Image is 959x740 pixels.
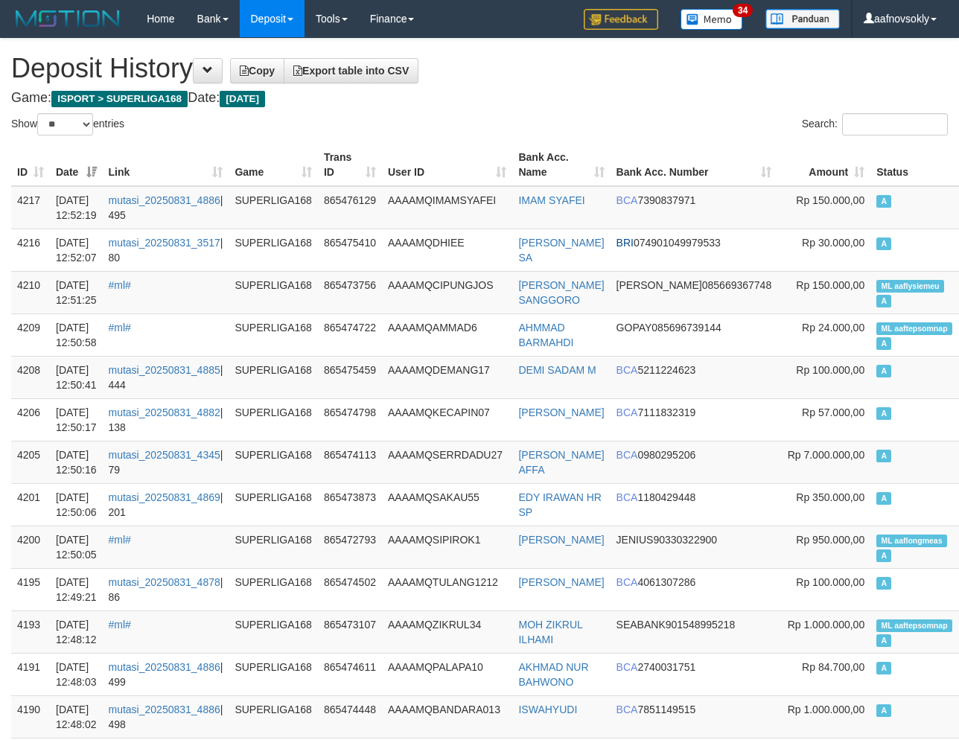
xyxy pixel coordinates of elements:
[876,322,952,335] span: Manually Linked by aaftepsomnap
[876,407,891,420] span: Approved
[876,704,891,717] span: Approved
[796,279,864,291] span: Rp 150.000,00
[518,661,588,688] a: AKHMAD NUR BAHWONO
[796,491,864,503] span: Rp 350.000,00
[616,661,638,673] span: BCA
[109,619,131,631] a: #ml#
[11,313,50,356] td: 4209
[876,634,891,647] span: Approved
[318,313,382,356] td: 865474722
[37,113,93,135] select: Showentries
[876,295,891,307] span: Approved
[11,54,948,83] h1: Deposit History
[318,483,382,526] td: 865473873
[50,568,103,610] td: [DATE] 12:49:21
[518,279,604,306] a: [PERSON_NAME] SANGGORO
[382,313,513,356] td: AAAAMQAMMAD6
[229,356,318,398] td: SUPERLIGA168
[50,610,103,653] td: [DATE] 12:48:12
[50,229,103,271] td: [DATE] 12:52:07
[796,576,864,588] span: Rp 100.000,00
[512,144,610,186] th: Bank Acc. Name: activate to sort column ascending
[382,144,513,186] th: User ID: activate to sort column ascending
[109,237,220,249] a: mutasi_20250831_3517
[611,653,778,695] td: 2740031751
[842,113,948,135] input: Search:
[382,441,513,483] td: AAAAMQSERRDADU27
[109,194,220,206] a: mutasi_20250831_4886
[229,610,318,653] td: SUPERLIGA168
[382,483,513,526] td: AAAAMQSAKAU55
[611,441,778,483] td: 0980295206
[611,610,778,653] td: 901548995218
[518,704,577,715] a: ISWAHYUDI
[802,237,864,249] span: Rp 30.000,00
[616,279,702,291] span: [PERSON_NAME]
[11,610,50,653] td: 4193
[518,576,604,588] a: [PERSON_NAME]
[229,229,318,271] td: SUPERLIGA168
[103,653,229,695] td: | 499
[103,483,229,526] td: | 201
[616,237,634,249] span: BRI
[382,610,513,653] td: AAAAMQZIKRUL34
[788,704,865,715] span: Rp 1.000.000,00
[870,144,958,186] th: Status
[318,229,382,271] td: 865475410
[220,91,265,107] span: [DATE]
[876,365,891,377] span: Approved
[109,491,220,503] a: mutasi_20250831_4869
[876,450,891,462] span: Approved
[788,449,865,461] span: Rp 7.000.000,00
[103,144,229,186] th: Link: activate to sort column ascending
[11,398,50,441] td: 4206
[11,483,50,526] td: 4201
[518,237,604,264] a: [PERSON_NAME] SA
[11,229,50,271] td: 4216
[611,356,778,398] td: 5211224623
[518,322,573,348] a: AHMMAD BARMAHDI
[518,491,602,518] a: EDY IRAWAN HR SP
[616,449,638,461] span: BCA
[11,113,124,135] label: Show entries
[765,9,840,29] img: panduan.png
[876,549,891,562] span: Approved
[616,194,638,206] span: BCA
[382,695,513,738] td: AAAAMQBANDARA013
[876,492,891,505] span: Approved
[318,526,382,568] td: 865472793
[11,7,124,30] img: MOTION_logo.png
[230,58,284,83] a: Copy
[584,9,658,30] img: Feedback.jpg
[11,568,50,610] td: 4195
[318,144,382,186] th: Trans ID: activate to sort column ascending
[50,271,103,313] td: [DATE] 12:51:25
[876,619,952,632] span: Manually Linked by aaftepsomnap
[11,271,50,313] td: 4210
[681,9,743,30] img: Button%20Memo.svg
[11,186,50,229] td: 4217
[611,313,778,356] td: 085696739144
[51,91,188,107] span: ISPORT > SUPERLIGA168
[611,398,778,441] td: 7111832319
[616,704,638,715] span: BCA
[518,364,596,376] a: DEMI SADAM M
[109,364,220,376] a: mutasi_20250831_4885
[611,271,778,313] td: 085669367748
[318,568,382,610] td: 865474502
[240,65,275,77] span: Copy
[318,695,382,738] td: 865474448
[50,356,103,398] td: [DATE] 12:50:41
[518,449,604,476] a: [PERSON_NAME] AFFA
[318,653,382,695] td: 865474611
[616,619,666,631] span: SEABANK
[50,483,103,526] td: [DATE] 12:50:06
[802,322,864,334] span: Rp 24.000,00
[788,619,865,631] span: Rp 1.000.000,00
[50,398,103,441] td: [DATE] 12:50:17
[229,568,318,610] td: SUPERLIGA168
[103,568,229,610] td: | 86
[109,406,220,418] a: mutasi_20250831_4882
[318,186,382,229] td: 865476129
[229,186,318,229] td: SUPERLIGA168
